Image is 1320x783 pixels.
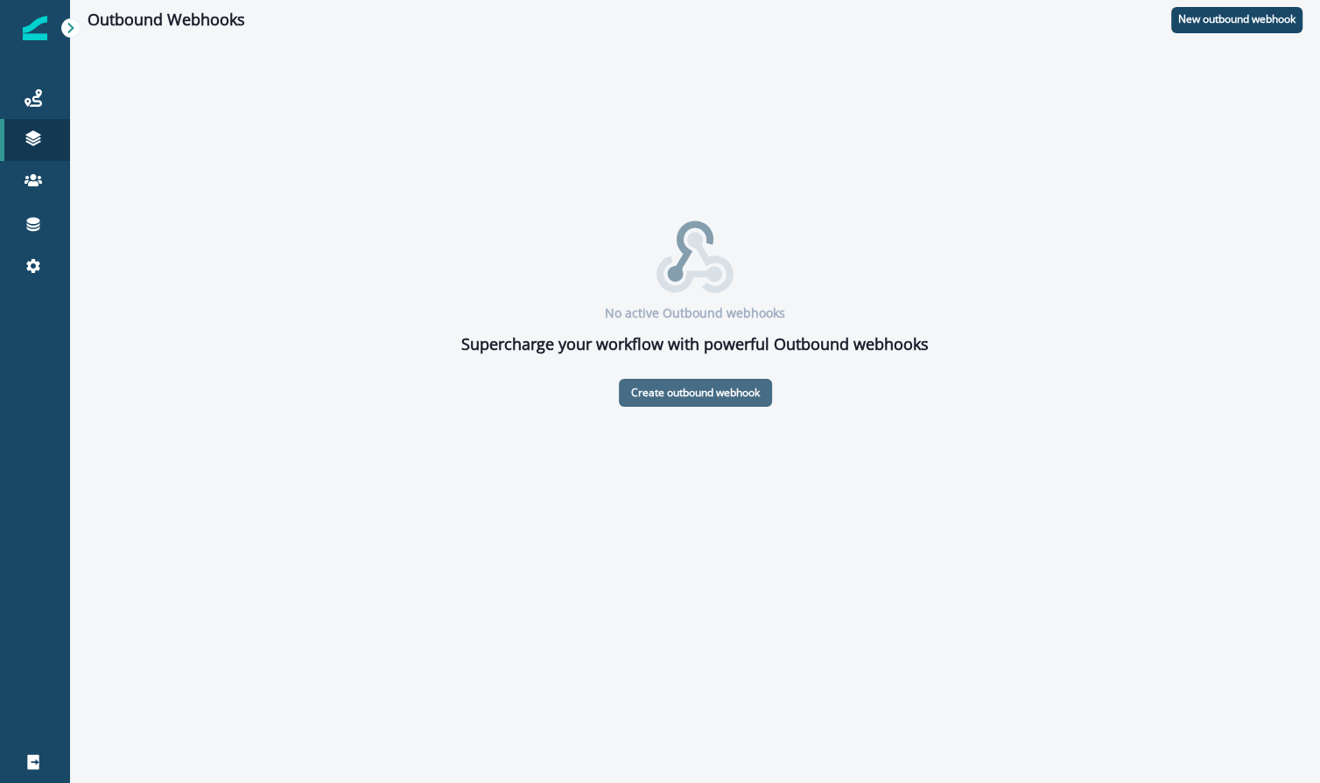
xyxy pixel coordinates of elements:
[631,387,760,399] p: Create outbound webhook
[1171,7,1302,33] button: New outbound webhook
[656,220,734,293] img: Webhook
[619,379,772,407] button: Create outbound webhook
[605,304,785,322] p: No active Outbound webhooks
[1178,13,1295,25] p: New outbound webhook
[88,10,245,30] h1: Outbound Webhooks
[23,16,47,40] img: Inflection
[461,332,929,356] p: Supercharge your workflow with powerful Outbound webhooks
